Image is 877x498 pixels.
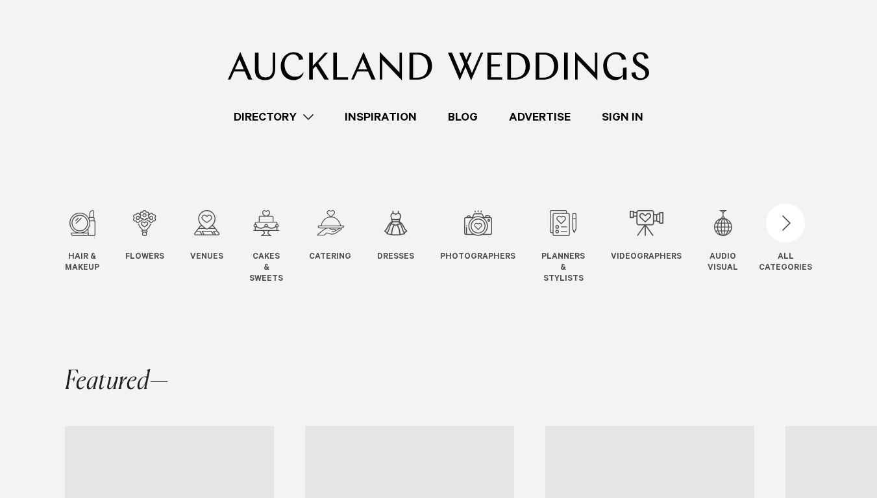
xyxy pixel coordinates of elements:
[249,210,309,285] swiper-slide: 4 / 12
[190,210,223,263] a: Venues
[309,252,351,263] span: Catering
[190,252,223,263] span: Venues
[440,210,541,285] swiper-slide: 7 / 12
[190,210,249,285] swiper-slide: 3 / 12
[440,252,515,263] span: Photographers
[541,210,585,285] a: Planners & Stylists
[377,210,414,263] a: Dresses
[228,52,649,80] img: Auckland Weddings Logo
[493,108,586,126] a: Advertise
[708,210,764,285] swiper-slide: 10 / 12
[218,108,329,126] a: Directory
[125,210,190,285] swiper-slide: 2 / 12
[329,108,432,126] a: Inspiration
[377,252,414,263] span: Dresses
[65,369,169,395] h2: Featured
[759,210,812,271] button: ALLCATEGORIES
[125,210,164,263] a: Flowers
[611,210,682,263] a: Videographers
[708,252,738,274] span: Audio Visual
[440,210,515,263] a: Photographers
[249,252,283,285] span: Cakes & Sweets
[432,108,493,126] a: Blog
[125,252,164,263] span: Flowers
[65,252,99,274] span: Hair & Makeup
[249,210,283,285] a: Cakes & Sweets
[377,210,440,285] swiper-slide: 6 / 12
[759,252,812,274] div: ALL CATEGORIES
[541,210,611,285] swiper-slide: 8 / 12
[611,210,708,285] swiper-slide: 9 / 12
[65,210,99,274] a: Hair & Makeup
[708,210,738,274] a: Audio Visual
[309,210,377,285] swiper-slide: 5 / 12
[586,108,659,126] a: Sign In
[309,210,351,263] a: Catering
[541,252,585,285] span: Planners & Stylists
[65,210,125,285] swiper-slide: 1 / 12
[611,252,682,263] span: Videographers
